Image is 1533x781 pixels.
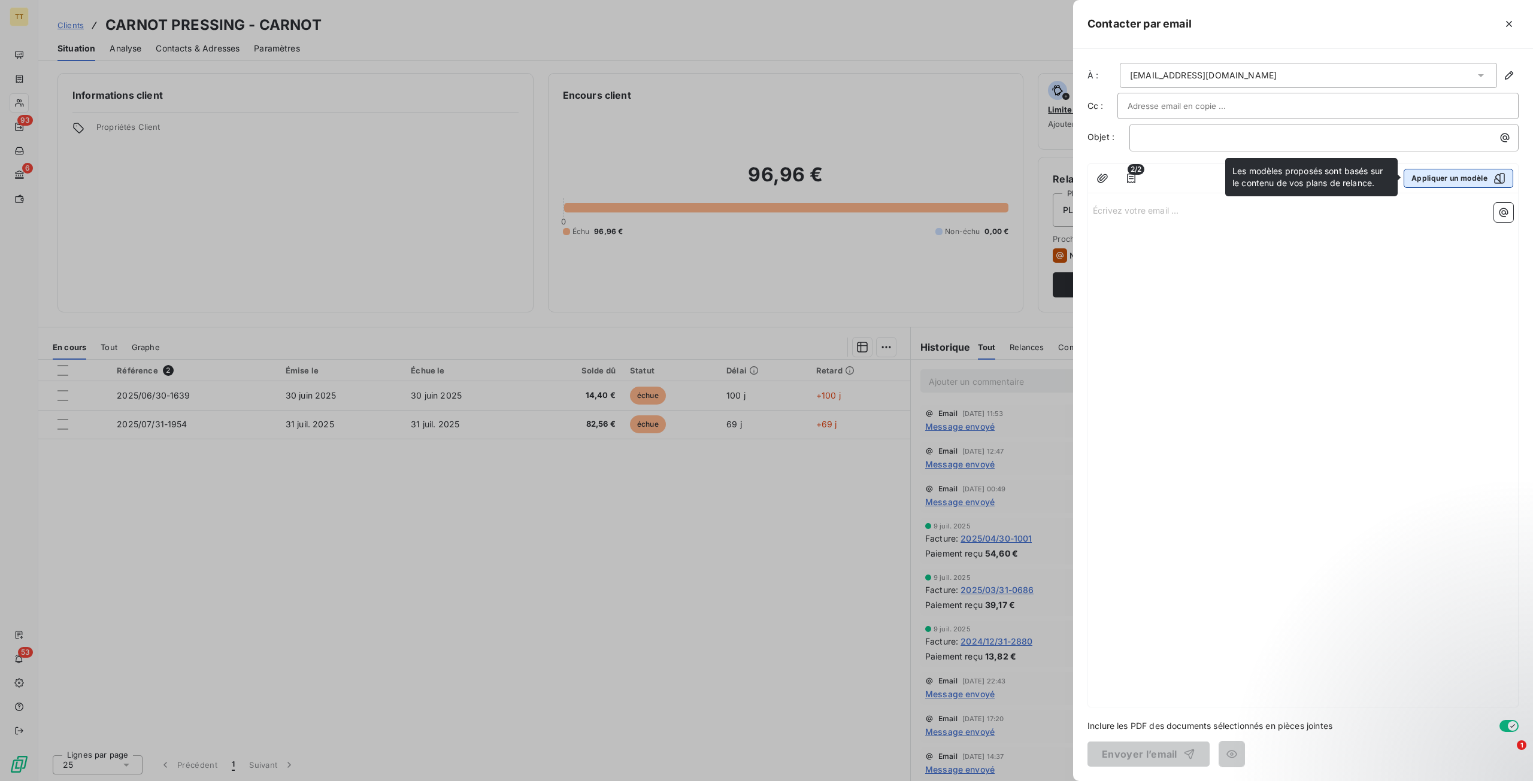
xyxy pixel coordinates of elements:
button: Envoyer l’email [1087,742,1210,767]
label: Cc : [1087,100,1117,112]
span: Inclure les PDF des documents sélectionnés en pièces jointes [1087,719,1332,732]
iframe: Intercom live chat [1492,740,1521,769]
label: À : [1087,69,1117,81]
div: [EMAIL_ADDRESS][DOMAIN_NAME] [1130,69,1277,81]
span: Les modèles proposés sont basés sur le contenu de vos plans de relance. [1232,166,1383,188]
h5: Contacter par email [1087,16,1192,32]
span: Objet : [1087,132,1114,142]
input: Adresse email en copie ... [1128,97,1256,115]
button: Appliquer un modèle [1404,169,1513,188]
span: 2/2 [1128,164,1144,175]
span: 1 [1517,740,1526,750]
iframe: Intercom notifications message [1293,665,1533,749]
